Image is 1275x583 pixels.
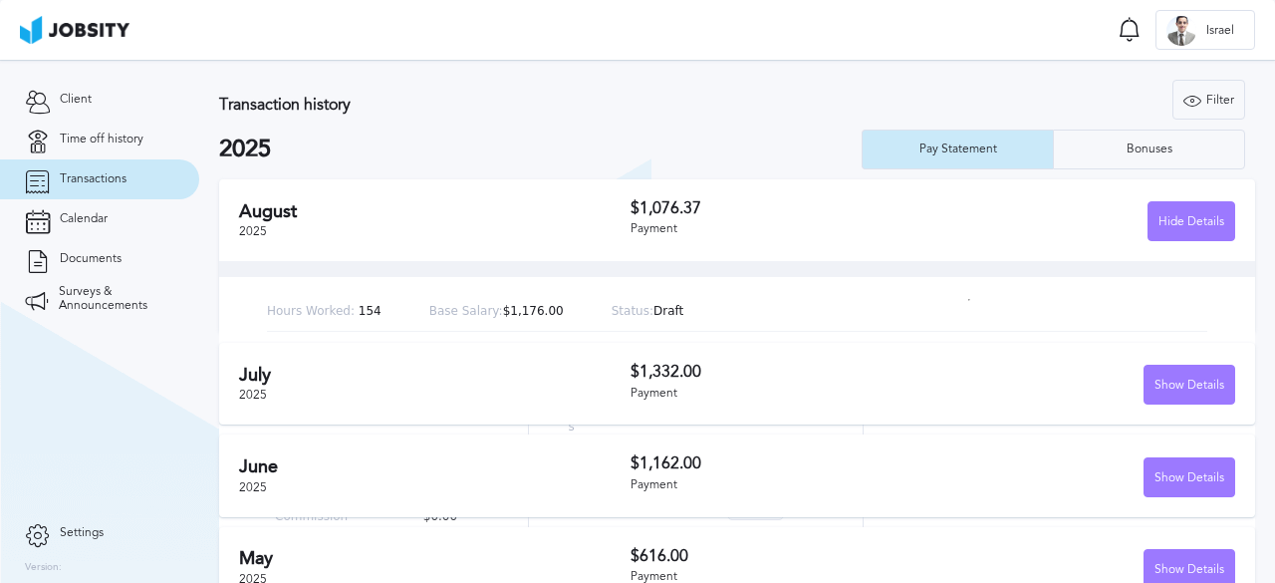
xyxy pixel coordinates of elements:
[25,562,62,574] label: Version:
[909,143,1007,156] div: Pay Statement
[1166,16,1196,46] div: I
[1147,201,1235,241] button: Hide Details
[631,363,932,381] h3: $1,332.00
[60,212,108,226] span: Calendar
[612,304,653,318] span: Status:
[1053,130,1245,169] button: Bonuses
[612,305,684,319] p: Draft
[1148,202,1234,242] div: Hide Details
[631,199,932,217] h3: $1,076.37
[239,224,267,238] span: 2025
[1145,366,1234,406] div: Show Details
[1117,143,1182,156] div: Bonuses
[1173,81,1244,121] div: Filter
[429,304,503,318] span: Base Salary:
[239,365,631,386] h2: July
[20,16,129,44] img: ab4bad089aa723f57921c736e9817d99.png
[1172,80,1245,120] button: Filter
[1155,10,1255,50] button: IIsrael
[60,133,143,146] span: Time off history
[1196,24,1244,38] span: Israel
[219,96,779,114] h3: Transaction history
[239,388,267,402] span: 2025
[1144,457,1235,497] button: Show Details
[631,547,932,565] h3: $616.00
[60,526,104,540] span: Settings
[239,201,631,222] h2: August
[413,510,488,538] p: $0.00
[219,136,862,163] h2: 2025
[239,480,267,494] span: 2025
[267,305,382,319] p: 154
[631,387,932,401] div: Payment
[267,304,355,318] span: Hours Worked:
[239,456,631,477] h2: June
[631,478,932,492] div: Payment
[275,510,350,538] p: Commissions
[60,252,122,266] span: Documents
[239,548,631,569] h2: May
[60,93,92,107] span: Client
[429,305,564,319] p: $1,176.00
[1145,458,1234,498] div: Show Details
[631,454,932,472] h3: $1,162.00
[60,172,127,186] span: Transactions
[59,285,174,313] span: Surveys & Announcements
[1144,365,1235,405] button: Show Details
[631,222,932,236] div: Payment
[862,130,1053,169] button: Pay Statement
